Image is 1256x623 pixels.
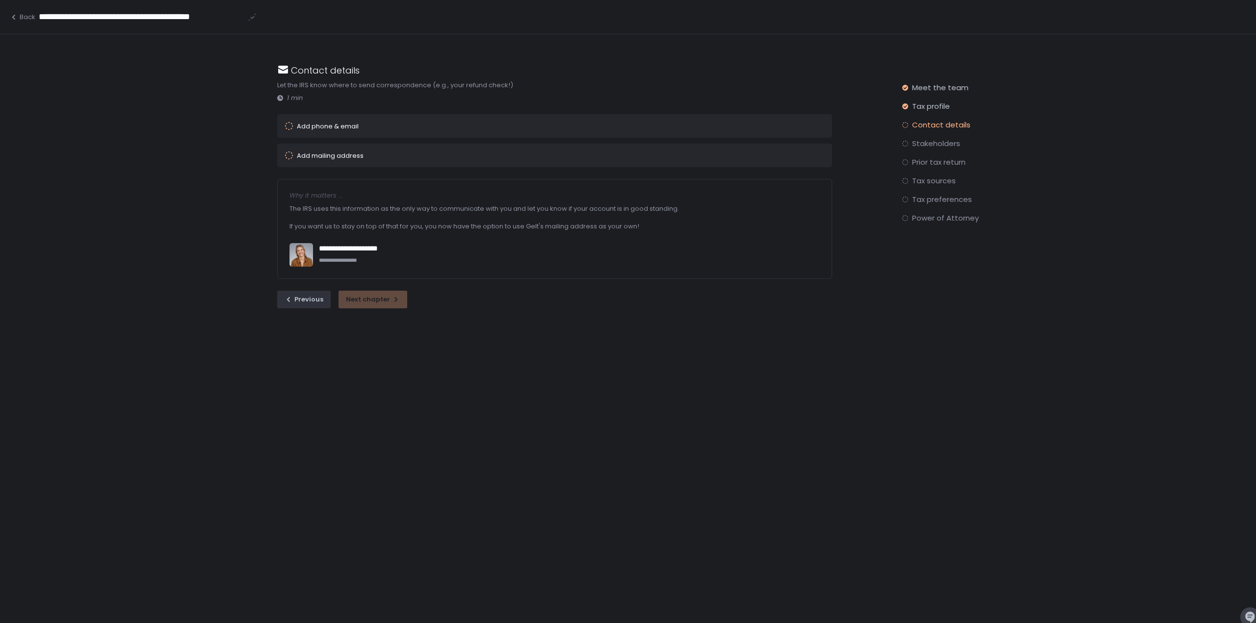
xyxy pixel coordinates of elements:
span: Tax profile [912,101,950,111]
div: Add mailing address [297,152,364,159]
div: The IRS uses this information as the only way to communicate with you and let you know if your ac... [289,200,820,218]
span: Contact details [912,120,970,130]
span: Prior tax return [912,157,966,167]
span: Tax sources [912,176,956,186]
button: Back [10,13,35,22]
span: Meet the team [912,83,968,93]
button: Previous [277,291,331,308]
span: Tax preferences [912,195,972,204]
div: Why it matters ... [289,191,820,200]
div: Previous [285,295,323,304]
span: Stakeholders [912,139,960,149]
div: If you want us to stay on top of that for you, you now have the option to use Gelt's mailing addr... [289,218,820,235]
div: 1 min [277,94,832,102]
h1: Contact details [291,64,360,77]
div: Let the IRS know where to send correspondence (e.g., your refund check!) [277,80,832,90]
span: Power of Attorney [912,213,979,223]
div: Add phone & email [297,123,359,129]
